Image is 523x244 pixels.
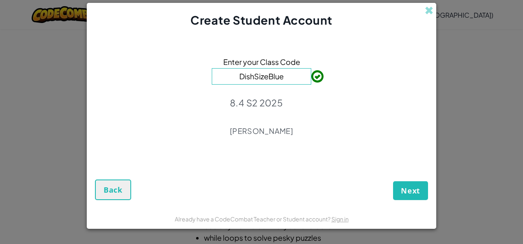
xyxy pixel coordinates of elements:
button: Back [95,180,131,200]
a: Sign in [331,215,349,223]
span: Already have a CodeCombat Teacher or Student account? [175,215,331,223]
span: Create Student Account [190,13,332,27]
button: Next [393,181,428,200]
span: Back [104,185,123,195]
p: [PERSON_NAME] [230,126,293,136]
span: Enter your Class Code [223,56,300,68]
p: 8.4 S2 2025 [230,97,293,108]
span: Next [401,186,420,196]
